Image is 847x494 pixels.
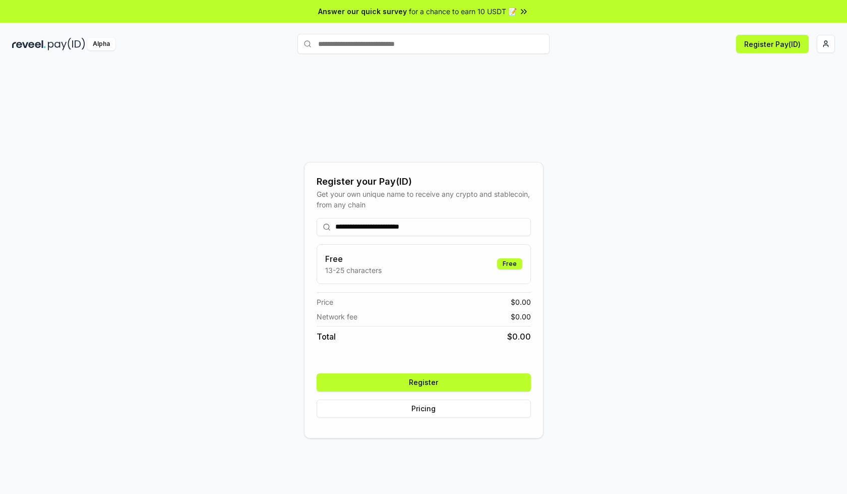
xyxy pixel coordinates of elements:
div: Alpha [87,38,115,50]
p: 13-25 characters [325,265,382,276]
img: pay_id [48,38,85,50]
span: $ 0.00 [511,297,531,307]
span: Total [317,331,336,343]
h3: Free [325,253,382,265]
div: Free [497,258,522,269]
div: Register your Pay(ID) [317,175,531,189]
button: Register Pay(ID) [736,35,809,53]
button: Pricing [317,400,531,418]
div: Get your own unique name to receive any crypto and stablecoin, from any chain [317,189,531,210]
span: $ 0.00 [507,331,531,343]
span: for a chance to earn 10 USDT 📝 [409,6,517,17]
button: Register [317,373,531,392]
span: Answer our quick survey [318,6,407,17]
span: $ 0.00 [511,311,531,322]
span: Network fee [317,311,357,322]
img: reveel_dark [12,38,46,50]
span: Price [317,297,333,307]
